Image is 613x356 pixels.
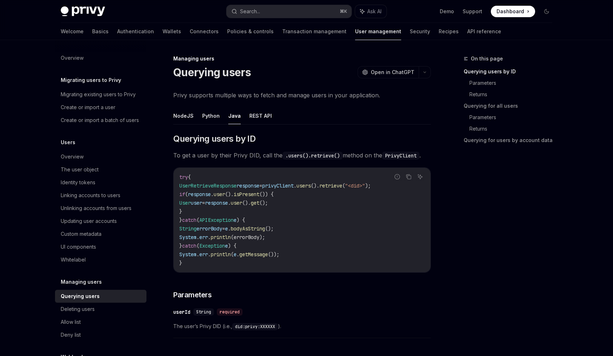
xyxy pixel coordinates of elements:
[365,182,371,189] span: );
[55,114,146,127] a: Create or import a batch of users
[61,138,75,147] h5: Users
[371,69,414,76] span: Open in ChatGPT
[259,182,262,189] span: =
[61,278,102,286] h5: Managing users
[234,251,236,258] span: e
[196,309,211,315] span: String
[296,182,311,189] span: users
[205,200,228,206] span: response
[61,54,84,62] div: Overview
[228,243,236,249] span: ) {
[367,8,382,15] span: Ask AI
[469,89,558,100] a: Returns
[471,54,503,63] span: On this page
[61,6,105,16] img: dark logo
[231,200,242,206] span: user
[226,5,352,18] button: Search...⌘K
[55,202,146,215] a: Unlinking accounts from users
[61,116,139,125] div: Create or import a batch of users
[179,217,182,223] span: }
[463,8,482,15] a: Support
[55,88,146,101] a: Migrating existing users to Privy
[464,100,558,112] a: Querying for all users
[265,225,274,232] span: ();
[340,9,347,14] span: ⌘ K
[185,191,188,197] span: (
[188,191,211,197] span: response
[61,178,95,187] div: Identity tokens
[440,8,454,15] a: Demo
[469,123,558,135] a: Returns
[355,23,401,40] a: User management
[173,150,431,160] span: To get a user by their Privy DID, call the method on the .
[61,152,84,161] div: Overview
[179,174,188,180] span: try
[202,200,205,206] span: =
[268,251,279,258] span: ());
[415,172,425,181] button: Ask AI
[236,251,239,258] span: .
[55,150,146,163] a: Overview
[283,152,343,160] code: .users().retrieve()
[179,191,185,197] span: if
[231,251,234,258] span: (
[228,200,231,206] span: .
[173,107,194,124] button: NodeJS
[199,217,234,223] span: APIException
[55,189,146,202] a: Linking accounts to users
[199,243,225,249] span: Exception
[55,163,146,176] a: The user object
[225,243,228,249] span: e
[61,305,95,313] div: Deleting users
[227,23,274,40] a: Policies & controls
[61,318,81,326] div: Allow list
[251,200,259,206] span: get
[196,225,222,232] span: errorBody
[182,243,196,249] span: catch
[345,182,365,189] span: "<did>"
[231,225,265,232] span: bodyAsString
[410,23,430,40] a: Security
[262,182,294,189] span: privyClient
[61,103,115,112] div: Create or import a user
[311,182,319,189] span: ().
[190,23,219,40] a: Connectors
[61,331,81,339] div: Deny list
[55,316,146,328] a: Allow list
[234,191,259,197] span: isPresent
[282,23,347,40] a: Transaction management
[179,251,196,258] span: System
[225,191,234,197] span: ().
[355,5,387,18] button: Ask AI
[242,200,251,206] span: ().
[173,308,190,316] div: userId
[61,90,136,99] div: Migrating existing users to Privy
[61,76,121,84] h5: Migrating users to Privy
[228,107,241,124] button: Java
[61,230,101,238] div: Custom metadata
[259,200,268,206] span: ();
[55,328,146,341] a: Deny list
[182,217,196,223] span: catch
[173,133,255,145] span: Querying users by ID
[179,208,182,215] span: }
[61,243,96,251] div: UI components
[211,234,231,240] span: println
[222,225,225,232] span: =
[232,323,278,330] code: did:privy:XXXXXX
[208,234,211,240] span: .
[61,204,131,213] div: Unlinking accounts from users
[61,255,86,264] div: Whitelabel
[240,7,260,16] div: Search...
[469,77,558,89] a: Parameters
[173,90,431,100] span: Privy supports multiple ways to fetch and manage users in your application.
[199,234,208,240] span: err
[191,200,202,206] span: user
[179,225,196,232] span: String
[61,217,117,225] div: Updating user accounts
[358,66,419,78] button: Open in ChatGPT
[61,191,120,200] div: Linking accounts to users
[319,182,342,189] span: retrieve
[217,308,243,316] div: required
[61,23,84,40] a: Welcome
